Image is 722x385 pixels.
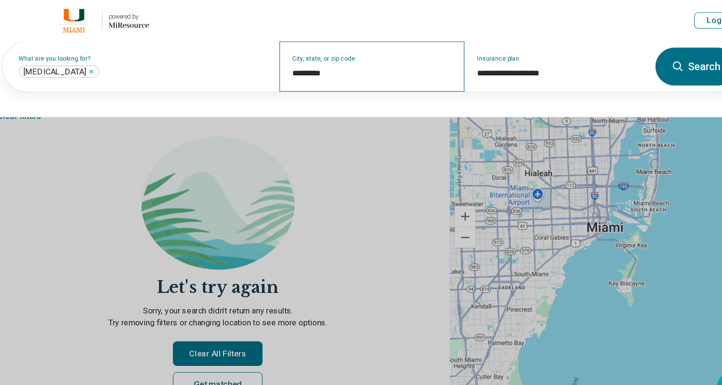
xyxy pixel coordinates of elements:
span: [MEDICAL_DATA] [35,62,94,72]
a: University of Miamipowered by [15,8,153,31]
button: Log In [661,11,707,27]
div: Psychiatrist [31,61,106,73]
button: Search [625,44,701,80]
img: University of Miami [63,8,103,31]
label: What are you looking for? [31,52,263,57]
div: Open chat [682,347,711,375]
button: Psychiatrist [96,64,102,70]
div: powered by [115,11,153,20]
